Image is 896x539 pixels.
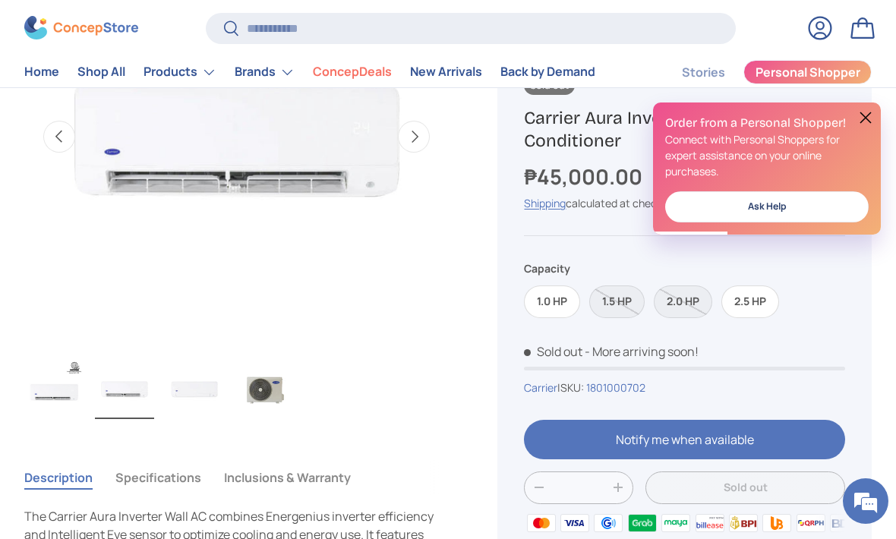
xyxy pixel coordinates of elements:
[500,58,595,87] a: Back by Demand
[410,58,482,87] a: New Arrivals
[24,58,59,87] a: Home
[24,17,138,40] img: ConcepStore
[756,67,860,79] span: Personal Shopper
[524,106,845,152] h1: Carrier Aura Inverter Split Type Air Conditioner
[659,512,693,534] img: maya
[760,512,793,534] img: ubp
[524,343,582,360] span: Sold out
[828,512,861,534] img: bdo
[645,471,845,504] button: Sold out
[558,512,592,534] img: visa
[24,57,595,87] nav: Primary
[115,460,201,495] button: Specifications
[693,512,726,534] img: billease
[524,196,566,210] a: Shipping
[586,380,645,395] a: 1801000702
[95,358,154,419] img: Carrier Aura Inverter Split Type Air Conditioner
[524,261,570,277] legend: Capacity
[224,460,351,495] button: Inclusions & Warranty
[88,169,210,322] span: We're online!
[560,380,584,395] span: SKU:
[793,512,827,534] img: qrph
[682,58,725,87] a: Stories
[524,380,557,395] a: Carrier
[524,512,557,534] img: master
[235,358,294,419] img: Carrier Aura Inverter Split Type Air Conditioner
[665,191,869,222] a: Ask Help
[645,57,872,87] nav: Secondary
[25,358,84,419] img: Carrier Aura Inverter Split Type Air Conditioner
[626,512,659,534] img: grabpay
[8,370,289,423] textarea: Type your message and hit 'Enter'
[557,380,645,395] span: |
[313,58,392,87] a: ConcepDeals
[665,131,869,179] p: Connect with Personal Shoppers for expert assistance on your online purchases.
[165,358,224,419] img: Carrier Aura Inverter Split Type Air Conditioner
[589,285,645,318] label: Sold out
[654,285,712,318] label: Sold out
[24,460,93,495] button: Description
[524,195,845,211] div: calculated at checkout.
[665,115,869,131] h2: Order from a Personal Shopper!
[77,58,125,87] a: Shop All
[743,60,872,84] a: Personal Shopper
[592,512,625,534] img: gcash
[585,343,699,360] p: - More arriving soon!
[524,162,646,191] strong: ₱45,000.00
[226,57,304,87] summary: Brands
[249,8,286,44] div: Minimize live chat window
[727,512,760,534] img: bpi
[134,57,226,87] summary: Products
[79,85,255,105] div: Chat with us now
